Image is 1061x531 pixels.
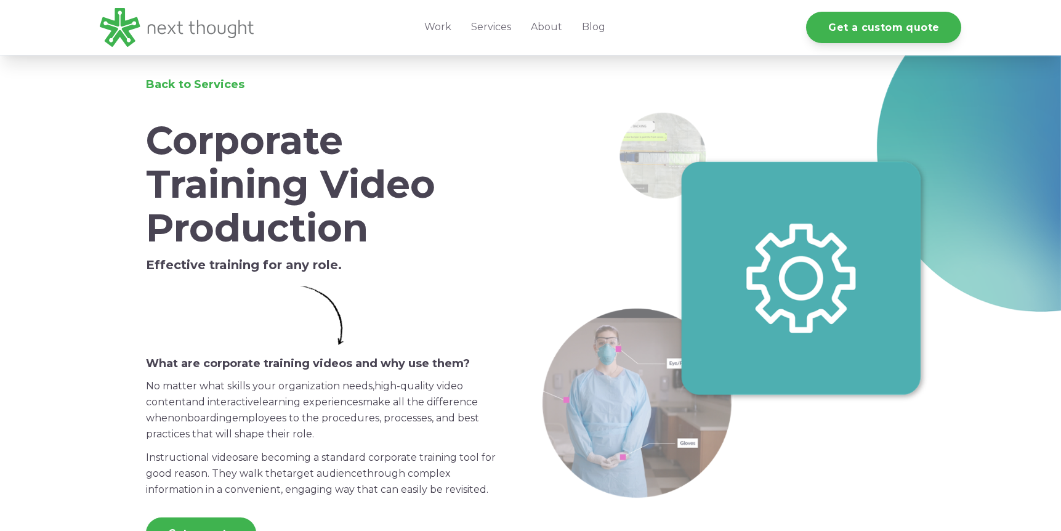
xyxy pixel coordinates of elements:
[374,380,434,392] span: high-quality
[806,12,961,43] a: Get a custom quote
[146,357,499,371] h6: What are corporate training videos and why use them?
[259,396,363,408] span: learning experiences
[146,119,499,251] h1: Corporate Training Video Production
[146,452,243,463] span: Instructional videos
[174,412,232,424] span: onboarding
[146,78,244,91] a: Back to Services
[283,468,363,479] span: target audience
[146,378,499,442] p: No matter what skills your organization needs, and interactive make all the difference when emplo...
[146,257,499,272] h5: Effective training for any role.
[301,286,344,345] img: Simple Arrow
[146,450,499,498] p: are becoming a standard corporate training tool for good reason. They walk the through complex in...
[541,112,930,500] img: CorporateTraining-Header
[100,8,254,47] img: LG - NextThought Logo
